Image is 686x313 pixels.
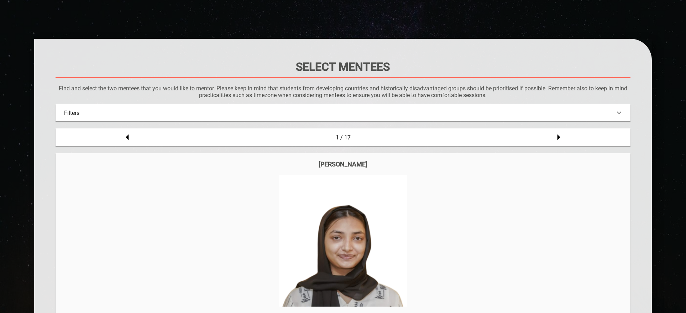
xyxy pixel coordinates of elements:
[199,128,487,146] div: 1 / 17
[56,104,630,121] div: Filters
[63,160,623,168] div: [PERSON_NAME]
[56,60,630,74] h1: Select Mentees
[64,110,622,116] div: Filters
[56,85,630,99] p: Find and select the two mentees that you would like to mentor. Please keep in mind that students ...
